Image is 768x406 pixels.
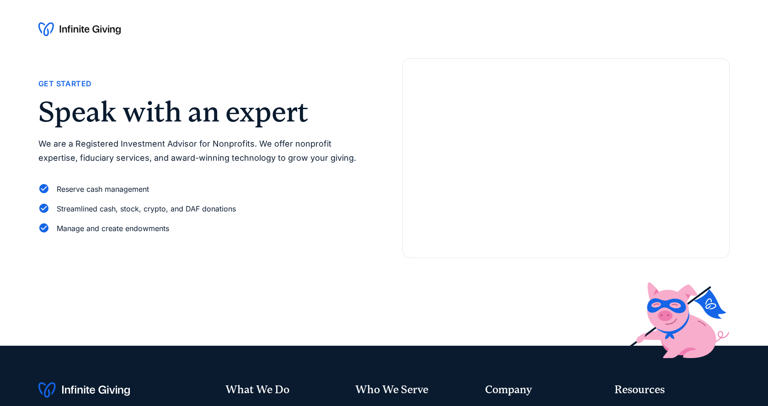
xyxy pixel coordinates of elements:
[485,382,600,398] div: Company
[38,98,366,126] h2: Speak with an expert
[417,88,715,243] iframe: Form 0
[38,78,91,90] div: Get Started
[614,382,730,398] div: Resources
[225,382,341,398] div: What We Do
[57,222,169,235] div: Manage and create endowments
[57,203,236,215] div: Streamlined cash, stock, crypto, and DAF donations
[38,137,366,165] p: We are a Registered Investment Advisor for Nonprofits. We offer nonprofit expertise, fiduciary se...
[57,183,149,195] div: Reserve cash management
[355,382,470,398] div: Who We Serve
